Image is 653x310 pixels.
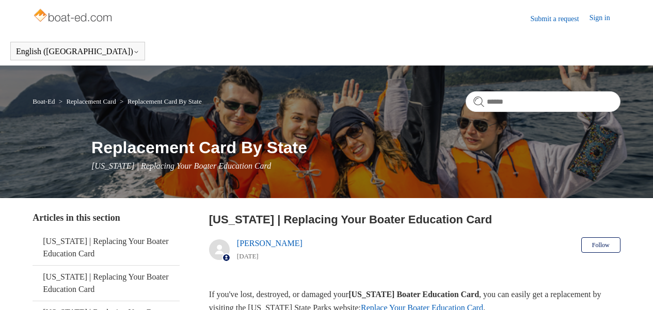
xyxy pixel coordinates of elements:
div: Chat Support [586,275,646,302]
span: [US_STATE] | Replacing Your Boater Education Card [91,161,271,170]
img: Boat-Ed Help Center home page [33,6,115,27]
a: [US_STATE] | Replacing Your Boater Education Card [33,230,180,265]
h1: Replacement Card By State [91,135,620,160]
li: Replacement Card [57,97,118,105]
time: 05/22/2024, 12:15 [237,252,259,260]
input: Search [466,91,620,112]
a: Replacement Card [66,97,116,105]
a: Submit a request [531,13,590,24]
a: Boat-Ed [33,97,55,105]
li: Replacement Card By State [118,97,202,105]
a: [US_STATE] | Replacing Your Boater Education Card [33,266,180,301]
h2: Washington | Replacing Your Boater Education Card [209,211,620,228]
a: Replacement Card By State [128,97,202,105]
button: Follow Article [581,237,620,253]
a: Sign in [590,12,620,25]
strong: [US_STATE] Boater Education Card [348,290,479,299]
a: [PERSON_NAME] [237,239,302,248]
button: English ([GEOGRAPHIC_DATA]) [16,47,139,56]
li: Boat-Ed [33,97,57,105]
span: Articles in this section [33,213,120,223]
